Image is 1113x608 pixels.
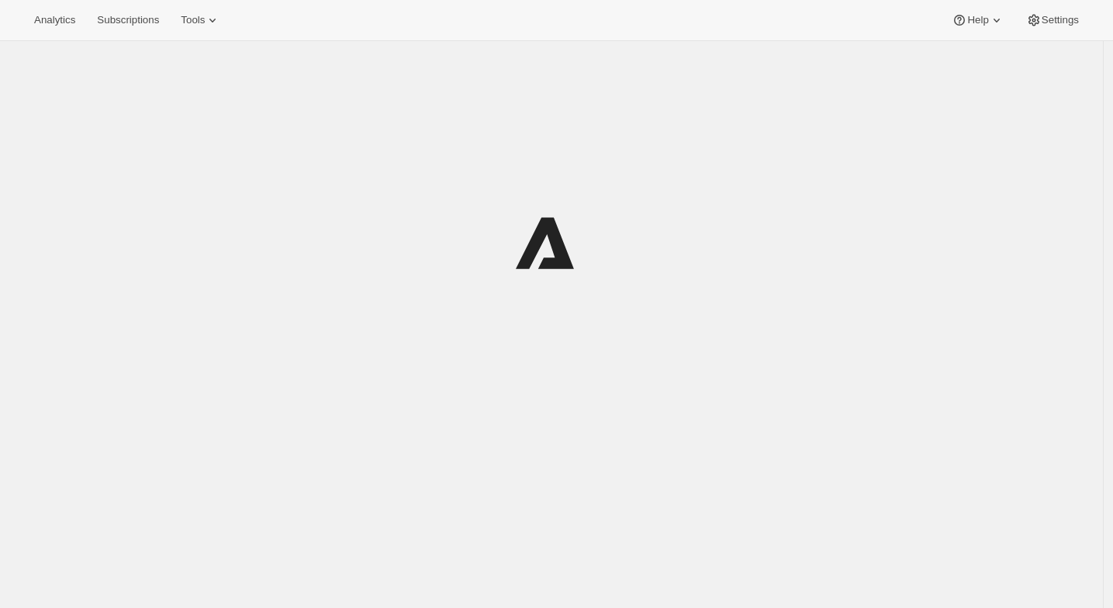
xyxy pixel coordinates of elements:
[967,14,988,26] span: Help
[171,9,230,31] button: Tools
[88,9,168,31] button: Subscriptions
[97,14,159,26] span: Subscriptions
[942,9,1013,31] button: Help
[34,14,75,26] span: Analytics
[25,9,85,31] button: Analytics
[181,14,205,26] span: Tools
[1017,9,1088,31] button: Settings
[1042,14,1079,26] span: Settings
